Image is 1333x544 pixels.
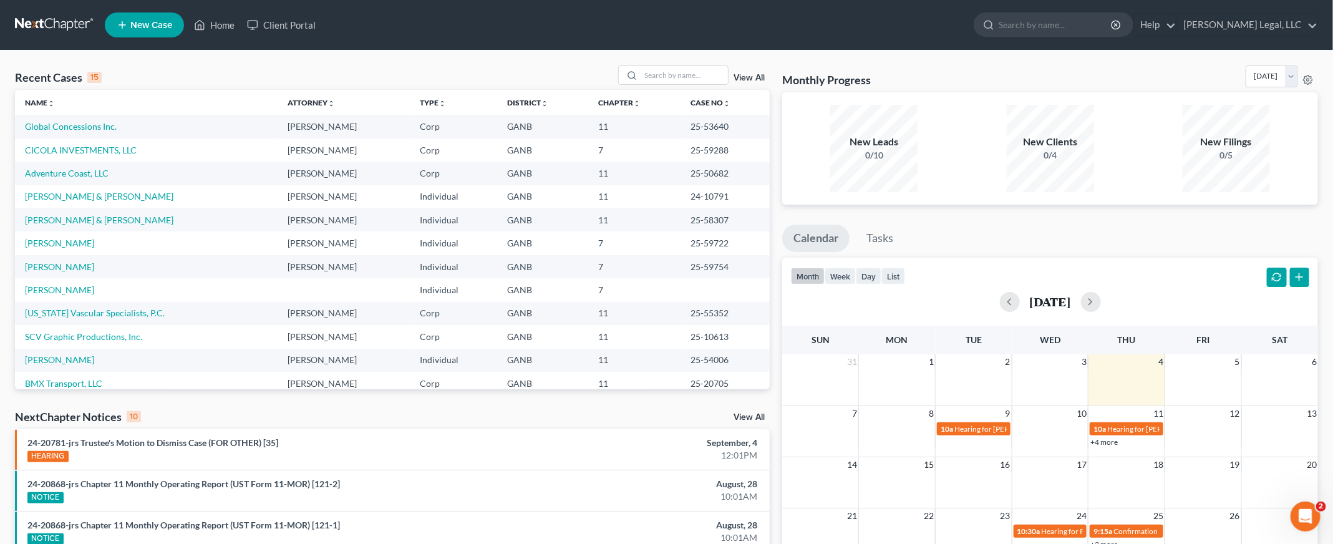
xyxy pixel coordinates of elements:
td: Corp [410,162,497,185]
i: unfold_more [633,100,641,107]
span: New Case [130,21,172,30]
span: Sun [812,334,830,345]
span: 9 [1004,406,1012,421]
div: New Clients [1007,135,1094,149]
td: Corp [410,325,497,348]
td: 11 [588,372,681,395]
span: 13 [1306,406,1318,421]
a: View All [734,413,765,422]
td: Corp [410,372,497,395]
a: Tasks [855,225,904,252]
td: GANB [497,115,588,138]
td: 7 [588,138,681,162]
a: SCV Graphic Productions, Inc. [25,331,142,342]
td: 11 [588,208,681,231]
span: Hearing for [PERSON_NAME] [PERSON_NAME] [954,424,1112,434]
a: Typeunfold_more [420,98,446,107]
a: Home [188,14,241,36]
a: [PERSON_NAME] & [PERSON_NAME] [25,215,173,225]
td: 24-10791 [681,185,770,208]
a: 24-20868-jrs Chapter 11 Monthly Operating Report (UST Form 11-MOR) [121-2] [27,478,340,489]
div: NextChapter Notices [15,409,141,424]
div: 0/5 [1183,149,1270,162]
span: 10a [1093,424,1106,434]
td: 25-50682 [681,162,770,185]
div: 0/10 [830,149,918,162]
td: [PERSON_NAME] [278,185,410,208]
td: [PERSON_NAME] [278,138,410,162]
span: 21 [846,508,858,523]
iframe: Intercom live chat [1291,502,1321,532]
td: 11 [588,325,681,348]
span: 3 [1080,354,1088,369]
span: 14 [846,457,858,472]
a: +4 more [1090,437,1118,447]
div: NOTICE [27,492,64,503]
a: Nameunfold_more [25,98,55,107]
span: 31 [846,354,858,369]
a: [PERSON_NAME] [25,354,94,365]
span: 10 [1075,406,1088,421]
a: 24-20868-jrs Chapter 11 Monthly Operating Report (UST Form 11-MOR) [121-1] [27,520,340,530]
div: 15 [87,72,102,83]
span: 23 [999,508,1012,523]
td: [PERSON_NAME] [278,115,410,138]
span: Hearing for [PERSON_NAME] [PERSON_NAME] [1107,424,1264,434]
a: Case Nounfold_more [691,98,730,107]
td: GANB [497,325,588,348]
span: Tue [966,334,982,345]
td: 11 [588,302,681,325]
td: 25-59722 [681,231,770,255]
span: Fri [1196,334,1209,345]
a: Help [1134,14,1176,36]
a: [PERSON_NAME] [25,284,94,295]
span: 17 [1075,457,1088,472]
td: GANB [497,302,588,325]
td: GANB [497,278,588,301]
div: 0/4 [1007,149,1094,162]
span: 25 [1152,508,1165,523]
span: 20 [1306,457,1318,472]
span: 6 [1311,354,1318,369]
td: [PERSON_NAME] [278,325,410,348]
button: month [791,268,825,284]
a: Adventure Coast, LLC [25,168,109,178]
td: Individual [410,278,497,301]
td: GANB [497,208,588,231]
span: 15 [923,457,935,472]
td: GANB [497,162,588,185]
span: 7 [851,406,858,421]
div: New Leads [830,135,918,149]
td: 25-58307 [681,208,770,231]
td: GANB [497,231,588,255]
div: HEARING [27,451,69,462]
td: 25-55352 [681,302,770,325]
td: Corp [410,115,497,138]
i: unfold_more [723,100,730,107]
td: [PERSON_NAME] [278,349,410,372]
td: 11 [588,349,681,372]
a: [PERSON_NAME] Legal, LLC [1177,14,1317,36]
span: 1 [928,354,935,369]
span: 22 [923,508,935,523]
a: [PERSON_NAME] & [PERSON_NAME] [25,191,173,202]
td: Corp [410,138,497,162]
span: Thu [1118,334,1136,345]
button: week [825,268,856,284]
div: August, 28 [523,478,758,490]
a: 24-20781-jrs Trustee's Motion to Dismiss Case (FOR OTHER) [35] [27,437,278,448]
a: [PERSON_NAME] [25,261,94,272]
a: View All [734,74,765,82]
a: Districtunfold_more [507,98,548,107]
div: Recent Cases [15,70,102,85]
td: GANB [497,372,588,395]
td: 11 [588,115,681,138]
td: 25-20705 [681,372,770,395]
td: [PERSON_NAME] [278,162,410,185]
td: GANB [497,185,588,208]
button: list [881,268,905,284]
span: 10:30a [1017,527,1040,536]
td: Corp [410,302,497,325]
div: 12:01PM [523,449,758,462]
button: day [856,268,881,284]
